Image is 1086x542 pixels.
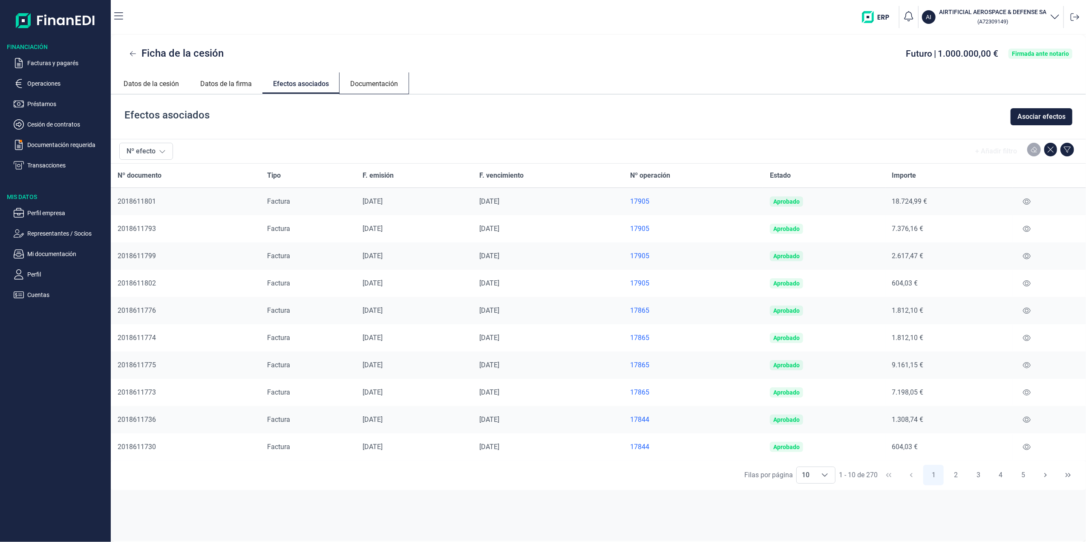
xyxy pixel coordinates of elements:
[14,208,107,218] button: Perfil empresa
[630,306,756,315] a: 17865
[977,18,1008,25] small: Copiar cif
[862,11,896,23] img: erp
[630,170,670,181] span: Nº operación
[815,467,835,483] div: Choose
[16,7,95,34] img: Logo de aplicación
[14,290,107,300] button: Cuentas
[770,170,791,181] span: Estado
[923,465,944,485] button: Page 1
[124,108,210,125] div: Efectos asociados
[363,225,465,233] div: [DATE]
[141,46,224,61] span: Ficha de la cesión
[630,415,756,424] a: 17844
[1035,465,1056,485] button: Next Page
[630,252,756,260] div: 17905
[363,306,465,315] div: [DATE]
[901,465,922,485] button: Previous Page
[118,306,156,314] span: 2018611776
[946,465,966,485] button: Page 2
[14,78,107,89] button: Operaciones
[118,197,156,205] span: 2018611801
[262,72,340,92] a: Efectos asociados
[363,334,465,342] div: [DATE]
[363,361,465,369] div: [DATE]
[892,197,1006,206] div: 18.724,99 €
[630,279,756,288] a: 17905
[479,334,616,342] div: [DATE]
[939,8,1046,16] h3: AIRTIFICIAL AEROSPACE & DEFENSE SA
[363,443,465,451] div: [DATE]
[14,228,107,239] button: Representantes / Socios
[268,361,291,369] span: Factura
[363,415,465,424] div: [DATE]
[479,170,524,181] span: F. vencimiento
[363,197,465,206] div: [DATE]
[1058,465,1078,485] button: Last Page
[118,334,156,342] span: 2018611774
[479,388,616,397] div: [DATE]
[1013,465,1034,485] button: Page 5
[268,225,291,233] span: Factura
[14,269,107,280] button: Perfil
[892,279,1006,288] div: 604,03 €
[892,361,1006,369] div: 9.161,15 €
[113,72,190,93] a: Datos de la cesión
[268,415,291,424] span: Factura
[479,279,616,288] div: [DATE]
[118,279,156,287] span: 2018611802
[630,443,756,451] div: 17844
[892,415,1006,424] div: 1.308,74 €
[363,252,465,260] div: [DATE]
[27,228,107,239] p: Representantes / Socios
[744,470,793,480] div: Filas por página
[797,467,815,483] span: 10
[14,160,107,170] button: Transacciones
[630,334,756,342] div: 17865
[363,170,394,181] span: F. emisión
[118,170,161,181] span: Nº documento
[1011,108,1072,125] button: Asociar efectos
[479,415,616,424] div: [DATE]
[268,443,291,451] span: Factura
[27,119,107,130] p: Cesión de contratos
[363,279,465,288] div: [DATE]
[14,99,107,109] button: Préstamos
[1017,112,1066,122] span: Asociar efectos
[773,253,800,259] div: Aprobado
[991,465,1011,485] button: Page 4
[922,8,1060,26] button: AIAIRTIFICIAL AEROSPACE & DEFENSE SA (A72309149)
[268,306,291,314] span: Factura
[630,361,756,369] a: 17865
[773,416,800,423] div: Aprobado
[27,249,107,259] p: Mi documentación
[906,49,998,58] div: |
[118,225,156,233] span: 2018611793
[118,415,156,424] span: 2018611736
[268,197,291,205] span: Factura
[839,472,878,479] span: 1 - 10 de 270
[14,119,107,130] button: Cesión de contratos
[268,252,291,260] span: Factura
[27,140,107,150] p: Documentación requerida
[340,72,409,93] a: Documentación
[892,388,1006,397] div: 7.198,05 €
[773,362,800,369] div: Aprobado
[479,306,616,315] div: [DATE]
[773,444,800,450] div: Aprobado
[268,279,291,287] span: Factura
[14,58,107,68] button: Facturas y pagarés
[268,334,291,342] span: Factura
[926,13,932,21] p: AI
[27,208,107,218] p: Perfil empresa
[118,388,156,396] span: 2018611773
[268,170,281,181] span: Tipo
[773,198,800,205] div: Aprobado
[118,252,156,260] span: 2018611799
[363,388,465,397] div: [DATE]
[630,197,756,206] a: 17905
[479,443,616,451] div: [DATE]
[118,443,156,451] span: 2018611730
